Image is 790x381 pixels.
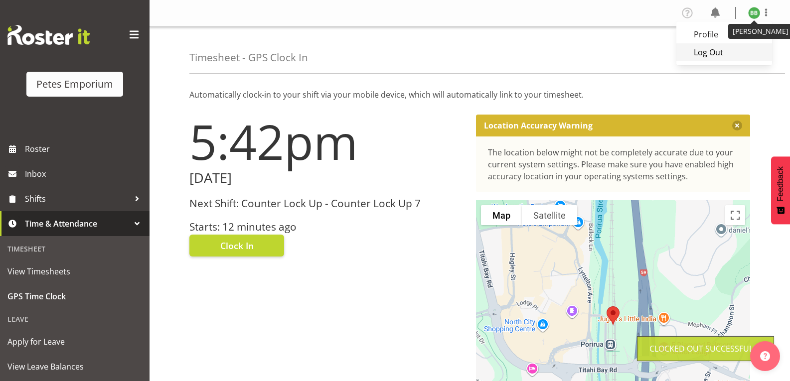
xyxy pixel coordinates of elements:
div: Timesheet [2,239,147,259]
p: Location Accuracy Warning [484,121,593,130]
button: Clock In [189,235,284,256]
h4: Timesheet - GPS Clock In [189,52,308,63]
span: GPS Time Clock [7,289,142,304]
span: Feedback [776,166,785,201]
span: Shifts [25,191,130,206]
a: View Leave Balances [2,354,147,379]
button: Show satellite imagery [522,205,577,225]
span: Roster [25,141,145,156]
img: beena-bist9974.jpg [748,7,760,19]
h1: 5:42pm [189,115,464,168]
button: Toggle fullscreen view [725,205,745,225]
h2: [DATE] [189,170,464,186]
div: Petes Emporium [36,77,113,92]
span: Clock In [220,239,254,252]
a: Log Out [676,43,772,61]
div: The location below might not be completely accurate due to your current system settings. Please m... [488,146,739,182]
a: Apply for Leave [2,329,147,354]
button: Close message [732,121,742,130]
span: Time & Attendance [25,216,130,231]
span: Apply for Leave [7,334,142,349]
a: GPS Time Clock [2,284,147,309]
a: View Timesheets [2,259,147,284]
a: Profile [676,25,772,43]
div: Clocked out Successfully [649,343,762,355]
button: Show street map [481,205,522,225]
button: Feedback - Show survey [771,156,790,224]
div: Leave [2,309,147,329]
h3: Next Shift: Counter Lock Up - Counter Lock Up 7 [189,198,464,209]
img: Rosterit website logo [7,25,90,45]
p: Automatically clock-in to your shift via your mobile device, which will automatically link to you... [189,89,750,101]
span: View Leave Balances [7,359,142,374]
h3: Starts: 12 minutes ago [189,221,464,233]
span: View Timesheets [7,264,142,279]
span: Inbox [25,166,145,181]
img: help-xxl-2.png [760,351,770,361]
